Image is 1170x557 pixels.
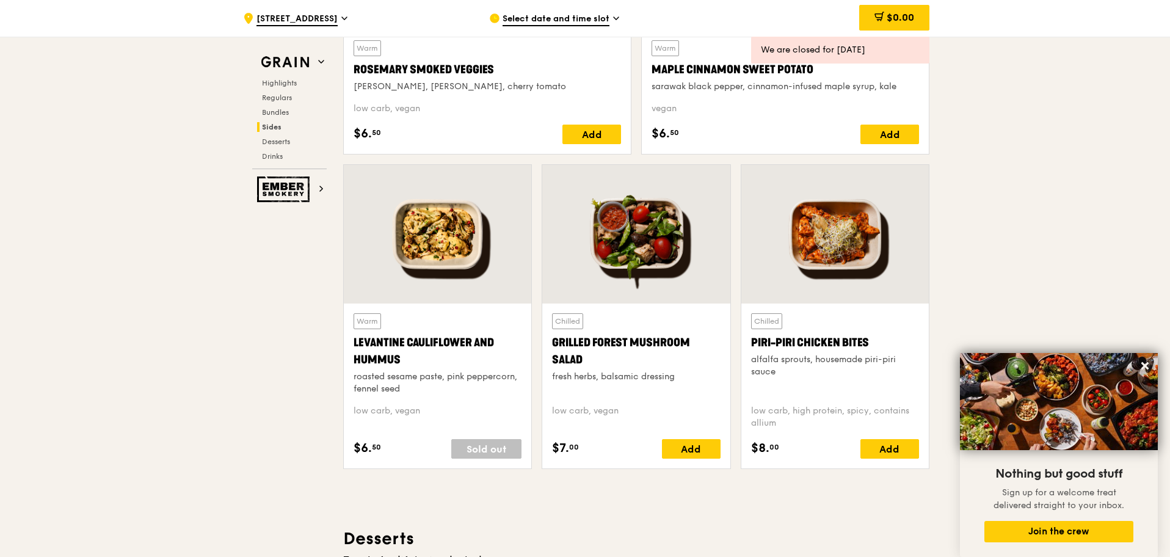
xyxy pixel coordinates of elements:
div: Add [662,439,721,459]
img: Grain web logo [257,51,313,73]
span: Nothing but good stuff [995,467,1122,481]
button: Join the crew [984,521,1133,542]
span: $6. [354,125,372,143]
span: 50 [372,128,381,137]
button: Close [1135,356,1155,376]
div: Rosemary Smoked Veggies [354,61,621,78]
img: Ember Smokery web logo [257,177,313,202]
div: Add [562,125,621,144]
span: 00 [569,442,579,452]
div: low carb, vegan [552,405,720,429]
span: Drinks [262,152,283,161]
div: Add [860,125,919,144]
span: Bundles [262,108,289,117]
div: roasted sesame paste, pink peppercorn, fennel seed [354,371,521,395]
span: Select date and time slot [503,13,609,26]
div: Warm [354,40,381,56]
span: [STREET_ADDRESS] [256,13,338,26]
div: Warm [652,40,679,56]
span: Sign up for a welcome treat delivered straight to your inbox. [994,487,1124,511]
span: 50 [670,128,679,137]
div: Piri-piri Chicken Bites [751,334,919,351]
span: $7. [552,439,569,457]
div: Sold out [451,439,521,459]
div: low carb, vegan [354,405,521,429]
span: Desserts [262,137,290,146]
img: DSC07876-Edit02-Large.jpeg [960,353,1158,450]
span: $8. [751,439,769,457]
div: We are closed for [DATE] [761,44,920,56]
div: low carb, high protein, spicy, contains allium [751,405,919,429]
div: Add [860,439,919,459]
div: vegan [652,103,919,115]
div: fresh herbs, balsamic dressing [552,371,720,383]
div: alfalfa sprouts, housemade piri-piri sauce [751,354,919,378]
span: $6. [652,125,670,143]
div: [PERSON_NAME], [PERSON_NAME], cherry tomato [354,81,621,93]
div: sarawak black pepper, cinnamon-infused maple syrup, kale [652,81,919,93]
h3: Desserts [343,528,929,550]
span: 50 [372,442,381,452]
div: low carb, vegan [354,103,621,115]
div: Chilled [552,313,583,329]
span: Highlights [262,79,297,87]
span: $0.00 [887,12,914,23]
span: Regulars [262,93,292,102]
div: Levantine Cauliflower and Hummus [354,334,521,368]
div: Warm [354,313,381,329]
span: $6. [354,439,372,457]
span: 00 [769,442,779,452]
div: Grilled Forest Mushroom Salad [552,334,720,368]
div: Maple Cinnamon Sweet Potato [652,61,919,78]
div: Chilled [751,313,782,329]
span: Sides [262,123,282,131]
